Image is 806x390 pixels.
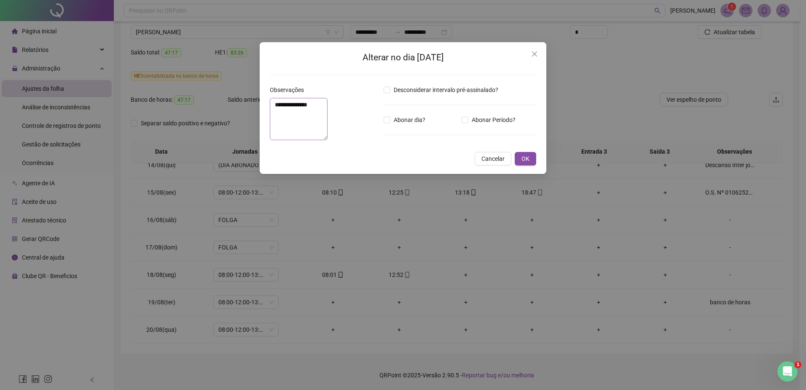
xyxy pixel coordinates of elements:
[270,85,309,95] label: Observações
[521,154,529,163] span: OK
[795,361,801,368] span: 1
[468,115,519,125] span: Abonar Período?
[531,51,538,57] span: close
[390,115,429,125] span: Abonar dia?
[481,154,505,163] span: Cancelar
[390,85,502,95] span: Desconsiderar intervalo pré-assinalado?
[528,47,541,61] button: Close
[475,152,511,165] button: Cancelar
[270,51,536,65] h2: Alterar no dia [DATE]
[777,361,798,382] iframe: Intercom live chat
[515,152,536,165] button: OK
